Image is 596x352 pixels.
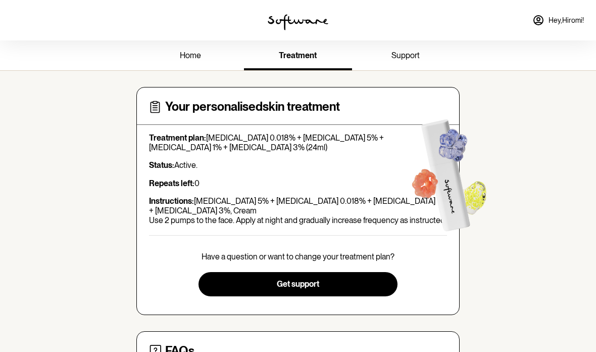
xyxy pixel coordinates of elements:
[149,160,174,170] strong: Status:
[390,100,504,245] img: Software treatment bottle
[352,42,460,70] a: support
[180,51,201,60] span: home
[149,179,447,188] p: 0
[149,133,447,152] p: [MEDICAL_DATA] 0.018% + [MEDICAL_DATA] 5% + [MEDICAL_DATA] 1% + [MEDICAL_DATA] 3% (24ml)
[202,252,394,261] p: Have a question or want to change your treatment plan?
[136,42,244,70] a: home
[549,16,584,25] span: Hey, Hiromi !
[149,160,447,170] p: Active.
[279,51,317,60] span: treatment
[268,14,328,30] img: software logo
[526,8,590,32] a: Hey,Hiromi!
[149,179,194,188] strong: Repeats left:
[149,196,194,206] strong: Instructions:
[149,133,206,143] strong: Treatment plan:
[149,196,447,226] p: [MEDICAL_DATA] 5% + [MEDICAL_DATA] 0.018% + [MEDICAL_DATA] 1% + [MEDICAL_DATA] 3%, Cream Use 2 pu...
[391,51,420,60] span: support
[198,272,397,296] button: Get support
[165,100,340,114] h4: Your personalised skin treatment
[277,279,319,289] span: Get support
[244,42,352,70] a: treatment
